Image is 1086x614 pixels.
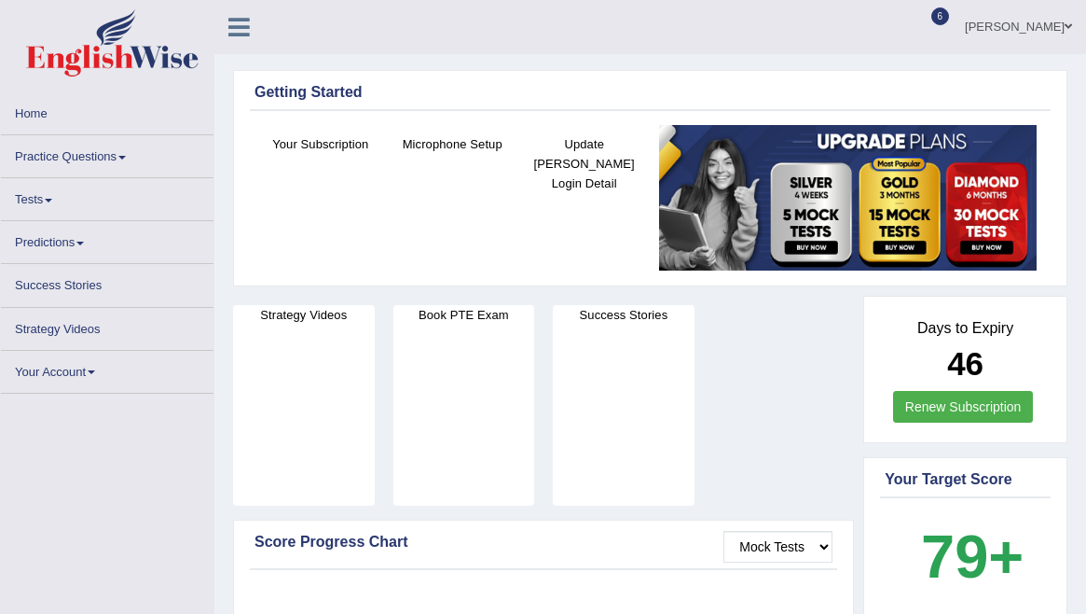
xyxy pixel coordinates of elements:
[393,305,535,325] h4: Book PTE Exam
[885,320,1046,337] h4: Days to Expiry
[395,134,508,154] h4: Microphone Setup
[254,81,1046,104] div: Getting Started
[1,92,213,129] a: Home
[1,221,213,258] a: Predictions
[1,308,213,344] a: Strategy Videos
[1,135,213,172] a: Practice Questions
[921,523,1024,591] b: 79+
[553,305,694,325] h4: Success Stories
[264,134,377,154] h4: Your Subscription
[1,351,213,387] a: Your Account
[528,134,640,193] h4: Update [PERSON_NAME] Login Detail
[659,125,1037,272] img: small5.jpg
[931,7,950,25] span: 6
[254,531,832,553] div: Score Progress Chart
[1,264,213,300] a: Success Stories
[947,345,983,382] b: 46
[893,391,1034,423] a: Renew Subscription
[1,178,213,215] a: Tests
[885,468,1046,491] div: Your Target Score
[233,305,375,325] h4: Strategy Videos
